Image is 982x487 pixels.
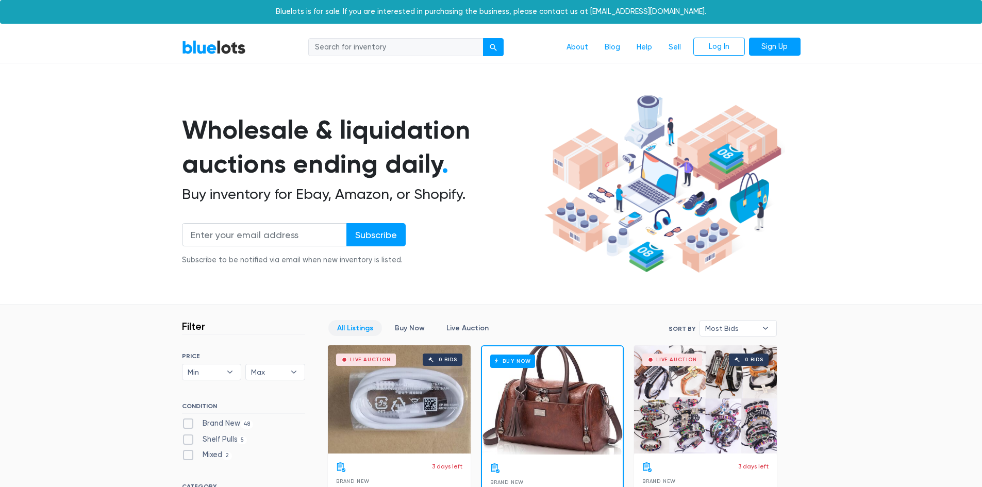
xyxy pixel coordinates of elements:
[482,346,623,455] a: Buy Now
[386,320,434,336] a: Buy Now
[182,402,305,414] h6: CONDITION
[188,364,222,380] span: Min
[628,38,660,57] a: Help
[490,355,535,367] h6: Buy Now
[182,255,406,266] div: Subscribe to be notified via email when new inventory is listed.
[705,321,757,336] span: Most Bids
[541,90,785,278] img: hero-ee84e7d0318cb26816c560f6b4441b76977f77a177738b4e94f68c95b2b83dbb.png
[182,418,254,429] label: Brand New
[432,462,462,471] p: 3 days left
[745,357,763,362] div: 0 bids
[656,357,697,362] div: Live Auction
[336,478,370,484] span: Brand New
[442,148,448,179] span: .
[634,345,777,454] a: Live Auction 0 bids
[182,352,305,360] h6: PRICE
[669,324,695,333] label: Sort By
[738,462,769,471] p: 3 days left
[328,320,382,336] a: All Listings
[558,38,596,57] a: About
[283,364,305,380] b: ▾
[642,478,676,484] span: Brand New
[439,357,457,362] div: 0 bids
[308,38,484,57] input: Search for inventory
[238,436,247,444] span: 5
[251,364,285,380] span: Max
[219,364,241,380] b: ▾
[755,321,776,336] b: ▾
[182,434,247,445] label: Shelf Pulls
[438,320,497,336] a: Live Auction
[490,479,524,485] span: Brand New
[596,38,628,57] a: Blog
[182,186,541,203] h2: Buy inventory for Ebay, Amazon, or Shopify.
[240,420,254,428] span: 48
[222,452,232,460] span: 2
[182,40,246,55] a: BlueLots
[749,38,801,56] a: Sign Up
[182,113,541,181] h1: Wholesale & liquidation auctions ending daily
[350,357,391,362] div: Live Auction
[660,38,689,57] a: Sell
[182,320,205,332] h3: Filter
[182,223,347,246] input: Enter your email address
[693,38,745,56] a: Log In
[328,345,471,454] a: Live Auction 0 bids
[346,223,406,246] input: Subscribe
[182,449,232,461] label: Mixed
